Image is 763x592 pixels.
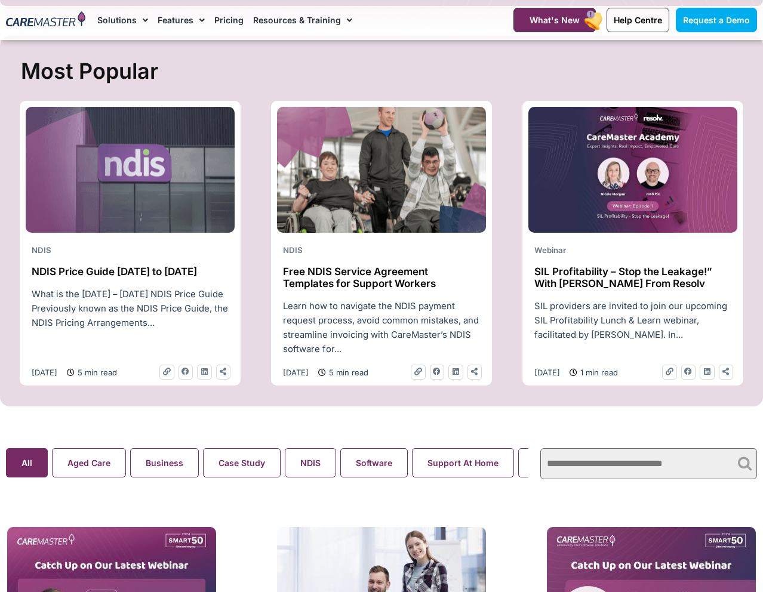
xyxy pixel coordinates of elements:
a: Help Centre [607,8,669,32]
span: Request a Demo [683,15,750,25]
span: 5 min read [326,366,368,379]
h2: Free NDIS Service Agreement Templates for Support Workers [283,266,480,290]
button: Support At Home [412,448,514,477]
time: [DATE] [283,368,309,377]
span: What's New [530,15,580,25]
a: Request a Demo [676,8,757,32]
button: Business [130,448,199,477]
button: NDIS [285,448,336,477]
span: 5 min read [75,366,117,379]
img: CareMaster Logo [6,11,85,29]
p: SIL providers are invited to join our upcoming SIL Profitability Lunch & Learn webinar, facilitat... [534,299,731,342]
time: [DATE] [32,368,57,377]
h2: Most Popular [21,54,745,89]
span: NDIS [32,245,51,255]
h2: NDIS Price Guide [DATE] to [DATE] [32,266,229,277]
button: Case Study [203,448,281,477]
time: [DATE] [534,368,560,377]
div: Learn how to navigate the NDIS payment request process, avoid common mistakes, and streamline inv... [277,299,486,356]
span: Webinar [534,245,566,255]
button: Aged Care [52,448,126,477]
button: All [6,448,48,477]
img: youtube [528,107,737,233]
p: What is the [DATE] – [DATE] NDIS Price Guide Previously known as the NDIS Price Guide, the NDIS P... [32,287,229,330]
img: ndis-price-guide [26,107,235,233]
a: What's New [513,8,596,32]
span: 1 min read [577,366,618,379]
span: Help Centre [614,15,662,25]
button: Software [340,448,408,477]
button: Webinar [518,448,583,477]
h2: SIL Profitability – Stop the Leakage!” With [PERSON_NAME] From Resolv [534,266,731,290]
span: NDIS [283,245,303,255]
img: NDIS Provider challenges 1 [277,107,486,233]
